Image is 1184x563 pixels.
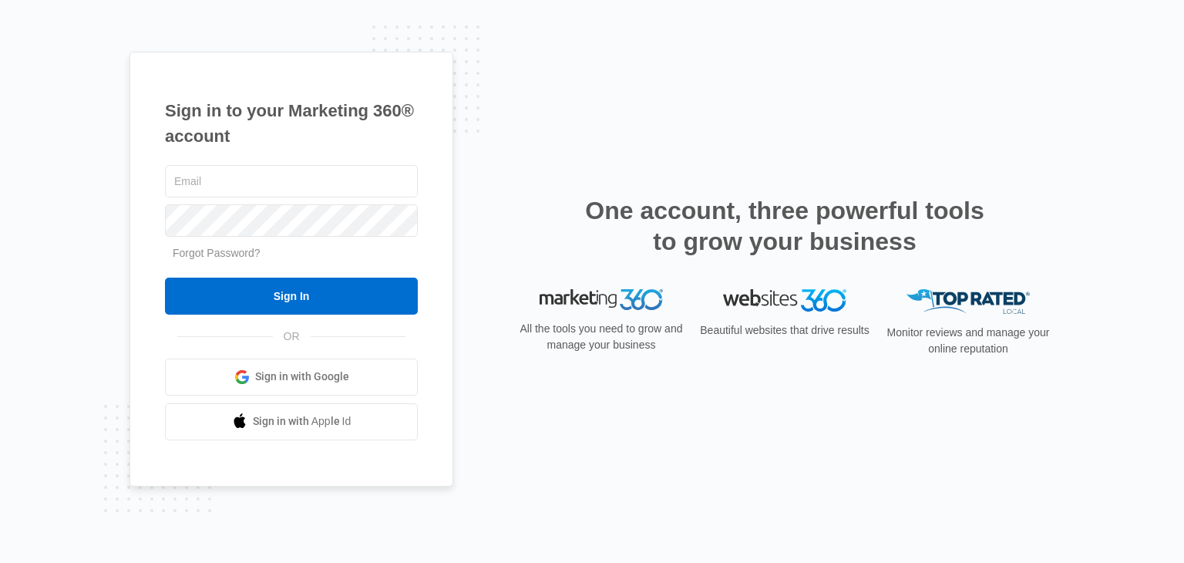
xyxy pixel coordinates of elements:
h1: Sign in to your Marketing 360® account [165,98,418,149]
p: Monitor reviews and manage your online reputation [882,325,1054,357]
input: Sign In [165,278,418,315]
a: Forgot Password? [173,247,261,259]
span: Sign in with Apple Id [253,413,351,430]
h2: One account, three powerful tools to grow your business [580,195,989,257]
p: Beautiful websites that drive results [698,322,871,339]
span: OR [273,329,311,345]
a: Sign in with Apple Id [165,403,418,440]
input: Email [165,165,418,197]
span: Sign in with Google [255,369,349,385]
img: Websites 360 [723,289,846,312]
img: Marketing 360 [540,289,663,311]
img: Top Rated Local [906,289,1030,315]
a: Sign in with Google [165,359,418,396]
p: All the tools you need to grow and manage your business [515,321,688,353]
